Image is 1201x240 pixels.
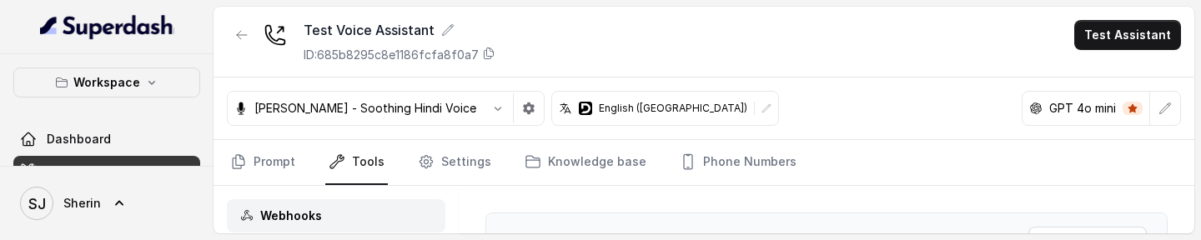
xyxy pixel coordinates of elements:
p: [PERSON_NAME] - Soothing Hindi Voice [254,100,476,117]
div: Test Voice Assistant [304,20,495,40]
p: English ([GEOGRAPHIC_DATA]) [599,102,747,115]
a: Knowledge base [521,140,650,185]
button: Workspace [13,67,200,97]
span: Assistants [47,162,110,179]
svg: openai logo [1029,102,1043,115]
a: Settings [415,140,495,185]
a: Prompt [227,140,299,185]
p: Webhooks [260,207,322,224]
svg: deepgram logo [579,102,592,115]
a: Phone Numbers [676,140,800,185]
p: Workspace [73,72,140,92]
p: GPT 4o mini [1049,100,1116,117]
span: Dashboard [47,131,111,147]
a: Sherin [13,180,200,227]
p: ID: 685b8295c8e1186fcfa8f0a7 [304,47,479,63]
a: Tools [325,140,388,185]
img: light.svg [40,13,174,40]
button: Test Assistant [1074,20,1181,50]
a: Dashboard [13,124,200,154]
nav: Tabs [227,140,1181,185]
text: SJ [28,195,46,212]
span: Sherin [63,195,101,212]
a: Assistants [13,156,200,186]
